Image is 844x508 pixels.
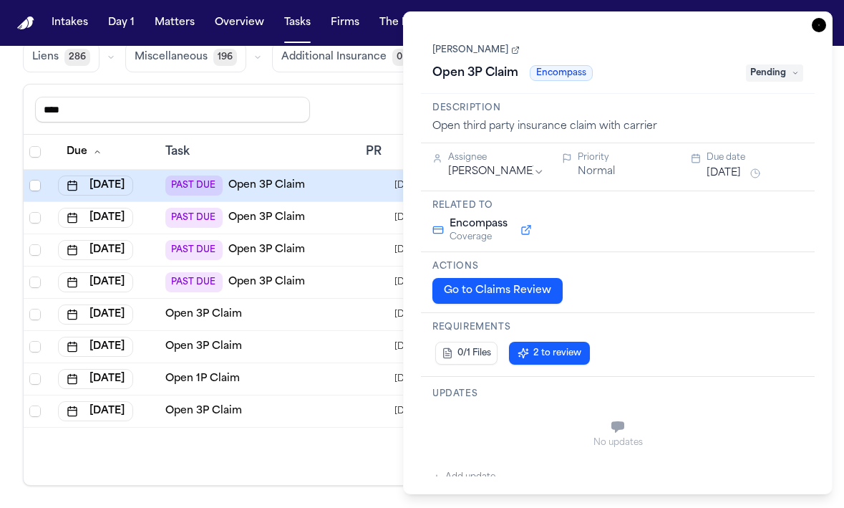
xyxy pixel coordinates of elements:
button: The Flock [374,10,435,36]
span: Coverage [450,231,508,243]
button: Miscellaneous196 [125,42,246,72]
button: 2 to review [509,342,590,365]
span: 0 [392,49,407,66]
div: No updates [432,437,803,449]
div: Assignee [448,152,545,163]
button: Add update [432,469,495,486]
button: [DATE] [707,166,741,181]
span: 196 [213,49,237,66]
div: Priority [578,152,674,163]
button: Matters [149,10,200,36]
button: Liens286 [23,42,100,72]
span: Miscellaneous [135,50,208,64]
button: Normal [578,165,615,179]
h3: Actions [432,261,803,272]
span: 0/1 Files [457,348,491,359]
h3: Related to [432,200,803,211]
h3: Updates [432,388,803,400]
span: Pending [746,64,803,82]
span: Additional Insurance [281,50,387,64]
span: 286 [64,49,90,66]
div: Due date [707,152,803,163]
button: [DATE] [58,401,133,421]
button: Intakes [46,10,94,36]
button: Tasks [278,10,316,36]
span: 2 to review [533,348,581,359]
a: [PERSON_NAME] [432,44,520,56]
button: Snooze task [747,165,764,182]
span: Encompass [450,217,508,231]
h1: Open 3P Claim [427,62,524,85]
span: Encompass [530,65,593,81]
span: Liens [32,50,59,64]
button: Go to Claims Review [432,278,563,304]
button: Additional Insurance0 [272,42,416,72]
button: 0/1 Files [435,342,498,365]
a: Home [17,16,34,30]
div: Open third party insurance claim with carrier [432,120,803,134]
button: Day 1 [102,10,140,36]
button: Overview [209,10,270,36]
button: Firms [325,10,365,36]
h3: Requirements [432,322,803,333]
img: Finch Logo [17,16,34,30]
h3: Description [432,102,803,114]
